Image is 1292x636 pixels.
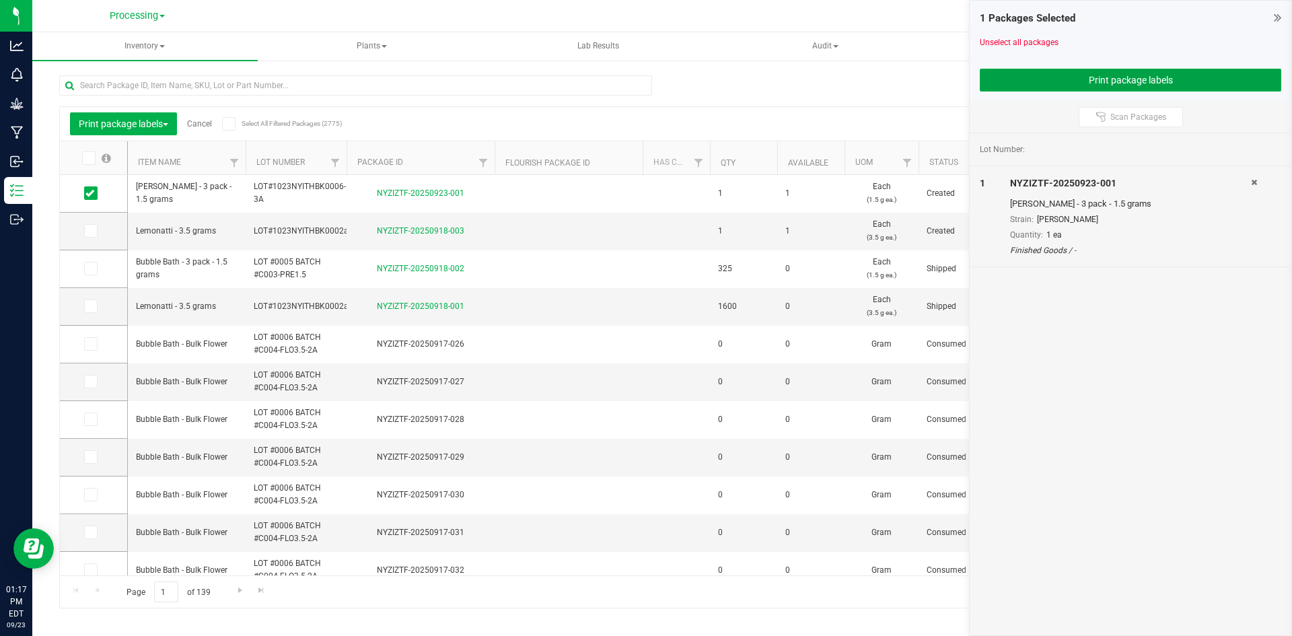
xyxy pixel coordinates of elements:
input: Search Package ID, Item Name, SKU, Lot or Part Number... [59,75,652,96]
a: Filter [688,151,710,174]
a: Lab Results [486,32,711,61]
span: 0 [785,564,836,577]
inline-svg: Manufacturing [10,126,24,139]
span: Shipped [927,262,984,275]
div: NYZIZTF-20250917-031 [345,526,497,539]
span: LOT #0006 BATCH #C004-FLO3.5-2A [254,331,338,357]
span: Gram [853,564,910,577]
span: Lemonatti - 3.5 grams [136,300,238,313]
span: Bubble Bath - Bulk Flower [136,451,238,464]
span: Each [853,256,910,281]
span: 1 [980,178,985,188]
div: [PERSON_NAME] - 3 pack - 1.5 grams [1010,197,1251,211]
span: 1 [785,225,836,238]
div: NYZIZTF-20250917-027 [345,376,497,388]
p: (1.5 g ea.) [853,193,910,206]
a: Filter [324,151,347,174]
span: Bubble Bath - Bulk Flower [136,338,238,351]
inline-svg: Inventory [10,184,24,197]
a: Cancel [187,119,212,129]
p: (1.5 g ea.) [853,269,910,281]
a: Available [788,158,828,168]
span: Quantity: [1010,230,1043,240]
a: Go to the next page [230,581,250,600]
span: Strain: [1010,215,1034,224]
span: Consumed [927,338,984,351]
span: 1600 [718,300,769,313]
span: Gram [853,526,910,539]
span: Created [927,187,984,200]
span: 1 ea [1046,230,1062,240]
a: Lot Number [256,157,305,167]
p: 09/23 [6,620,26,630]
span: LOT #0005 BATCH #C003-PRE1.5 [254,256,338,281]
span: Bubble Bath - Bulk Flower [136,526,238,539]
span: Page of 139 [115,581,221,602]
span: LOT#1023NYITHBK0002a [254,300,349,313]
div: NYZIZTF-20250917-032 [345,564,497,577]
a: Package ID [357,157,403,167]
p: 01:17 PM EDT [6,584,26,620]
span: 0 [785,451,836,464]
span: Bubble Bath - Bulk Flower [136,564,238,577]
span: Consumed [927,451,984,464]
span: Bubble Bath - Bulk Flower [136,413,238,426]
span: Consumed [927,526,984,539]
span: 1 [785,187,836,200]
span: 0 [718,376,769,388]
div: Finished Goods / - [1010,244,1251,256]
span: Lemonatti - 3.5 grams [136,225,238,238]
inline-svg: Outbound [10,213,24,226]
span: 0 [785,526,836,539]
span: Gram [853,413,910,426]
span: Gram [853,451,910,464]
a: Filter [472,151,495,174]
a: Flourish Package ID [505,158,590,168]
span: Print package labels [79,118,168,129]
a: Inventory Counts [939,32,1165,61]
span: LOT#1023NYITHBK0006-3A [254,180,346,206]
div: NYZIZTF-20250917-026 [345,338,497,351]
inline-svg: Monitoring [10,68,24,81]
a: Go to the last page [252,581,271,600]
a: Item Name [138,157,181,167]
span: 0 [718,451,769,464]
div: NYZIZTF-20250917-028 [345,413,497,426]
span: Plants [260,33,484,60]
span: Processing [110,10,158,22]
span: 1 [718,187,769,200]
span: Each [853,180,910,206]
span: Consumed [927,413,984,426]
span: Select all records on this page [102,153,111,163]
span: 0 [718,526,769,539]
span: Gram [853,376,910,388]
span: Consumed [927,376,984,388]
span: 325 [718,262,769,275]
span: 0 [718,564,769,577]
div: NYZIZTF-20250917-029 [345,451,497,464]
div: NYZIZTF-20250917-030 [345,489,497,501]
inline-svg: Inbound [10,155,24,168]
input: 1 [154,581,178,602]
span: LOT #0006 BATCH #C004-FLO3.5-2A [254,520,338,545]
span: Each [853,218,910,244]
span: 0 [718,413,769,426]
span: 0 [718,489,769,501]
span: Created [927,225,984,238]
span: 0 [785,262,836,275]
a: UOM [855,157,873,167]
button: Print package labels [70,112,177,135]
span: Gram [853,338,910,351]
div: NYZIZTF-20250923-001 [1010,176,1251,190]
span: Each [853,293,910,319]
span: 1 [718,225,769,238]
span: Audit [713,33,937,60]
p: (3.5 g ea.) [853,306,910,319]
span: 0 [785,489,836,501]
span: Bubble Bath - 3 pack - 1.5 grams [136,256,238,281]
span: Gram [853,489,910,501]
a: Unselect all packages [980,38,1058,47]
span: Lot Number: [980,143,1025,155]
a: Filter [223,151,246,174]
span: LOT #0006 BATCH #C004-FLO3.5-2A [254,444,338,470]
